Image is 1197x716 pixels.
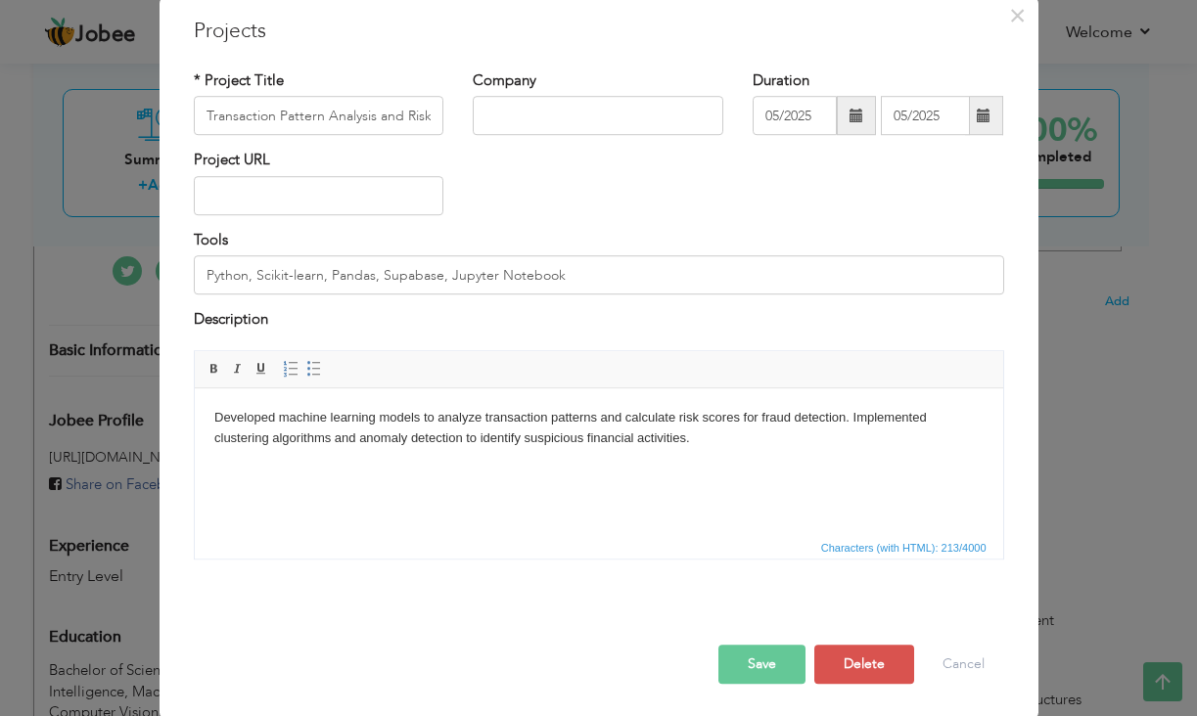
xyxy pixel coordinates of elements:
[303,358,325,380] a: Insert/Remove Bulleted List
[194,309,268,330] label: Description
[195,388,1003,535] iframe: Rich Text Editor, projectEditor
[227,358,249,380] a: Italic
[753,70,809,91] label: Duration
[817,539,990,557] span: Characters (with HTML): 213/4000
[718,645,806,684] button: Save
[817,539,992,557] div: Statistics
[204,358,225,380] a: Bold
[194,70,284,91] label: * Project Title
[473,70,536,91] label: Company
[814,645,914,684] button: Delete
[194,17,1004,46] h3: Projects
[280,358,301,380] a: Insert/Remove Numbered List
[753,97,837,136] input: From
[881,97,970,136] input: Present
[251,358,272,380] a: Underline
[194,230,228,250] label: Tools
[194,151,270,171] label: Project URL
[923,645,1004,684] button: Cancel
